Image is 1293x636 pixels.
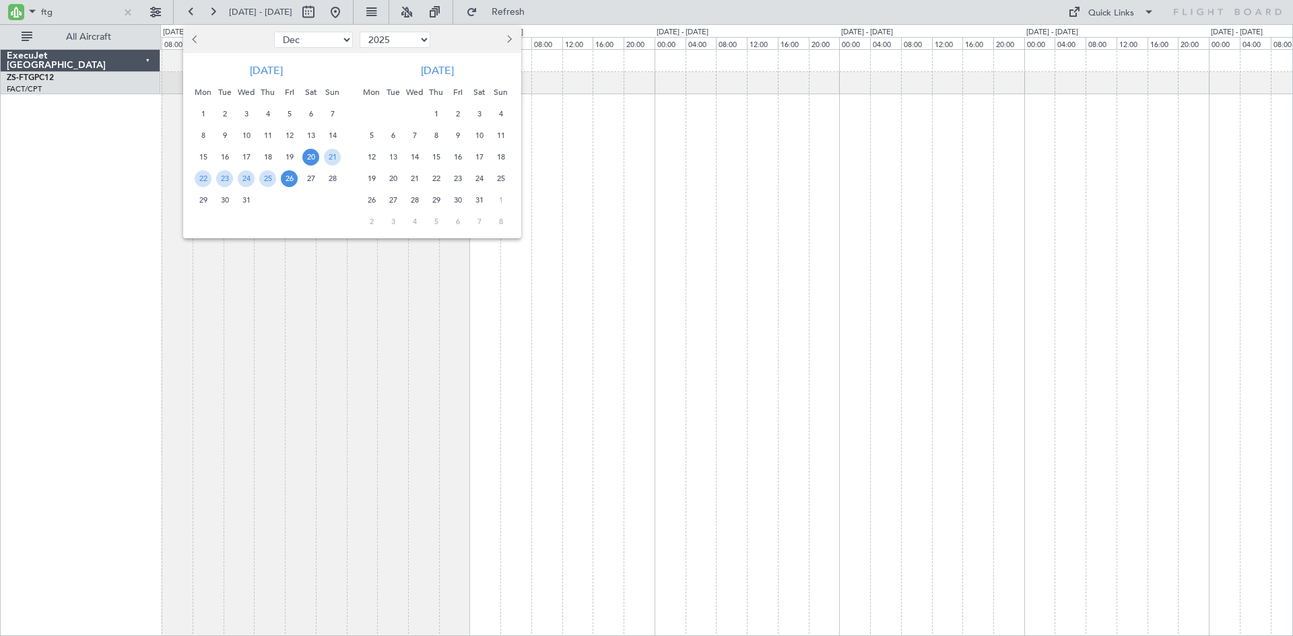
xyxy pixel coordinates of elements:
[189,29,203,50] button: Previous month
[426,146,447,168] div: 15-1-2026
[426,125,447,146] div: 8-1-2026
[214,103,236,125] div: 2-12-2025
[385,213,401,230] span: 3
[428,106,444,122] span: 1
[300,103,322,125] div: 6-12-2025
[322,125,343,146] div: 14-12-2025
[324,106,341,122] span: 7
[363,127,380,144] span: 5
[404,168,426,189] div: 21-1-2026
[238,127,255,144] span: 10
[238,170,255,187] span: 24
[426,81,447,103] div: Thu
[302,149,319,166] span: 20
[322,146,343,168] div: 21-12-2025
[404,146,426,168] div: 14-1-2026
[385,127,401,144] span: 6
[281,106,298,122] span: 5
[406,213,423,230] span: 4
[383,81,404,103] div: Tue
[469,189,490,211] div: 31-1-2026
[257,81,279,103] div: Thu
[259,149,276,166] span: 18
[238,106,255,122] span: 3
[195,127,211,144] span: 8
[300,81,322,103] div: Sat
[428,192,444,209] span: 29
[492,213,509,230] span: 8
[490,211,512,232] div: 8-2-2026
[447,189,469,211] div: 30-1-2026
[257,125,279,146] div: 11-12-2025
[449,127,466,144] span: 9
[236,168,257,189] div: 24-12-2025
[471,127,488,144] span: 10
[385,170,401,187] span: 20
[469,81,490,103] div: Sat
[361,125,383,146] div: 5-1-2026
[324,127,341,144] span: 14
[193,189,214,211] div: 29-12-2025
[361,189,383,211] div: 26-1-2026
[214,125,236,146] div: 9-12-2025
[428,149,444,166] span: 15
[383,125,404,146] div: 6-1-2026
[471,192,488,209] span: 31
[322,81,343,103] div: Sun
[193,103,214,125] div: 1-12-2025
[214,189,236,211] div: 30-12-2025
[363,192,380,209] span: 26
[361,211,383,232] div: 2-2-2026
[426,189,447,211] div: 29-1-2026
[216,127,233,144] span: 9
[257,168,279,189] div: 25-12-2025
[322,103,343,125] div: 7-12-2025
[447,81,469,103] div: Fri
[300,168,322,189] div: 27-12-2025
[193,146,214,168] div: 15-12-2025
[447,125,469,146] div: 9-1-2026
[214,168,236,189] div: 23-12-2025
[195,149,211,166] span: 15
[469,146,490,168] div: 17-1-2026
[361,146,383,168] div: 12-1-2026
[406,149,423,166] span: 14
[447,211,469,232] div: 6-2-2026
[324,170,341,187] span: 28
[281,170,298,187] span: 26
[447,103,469,125] div: 2-1-2026
[281,127,298,144] span: 12
[428,127,444,144] span: 8
[404,211,426,232] div: 4-2-2026
[490,125,512,146] div: 11-1-2026
[360,32,430,48] select: Select year
[426,103,447,125] div: 1-1-2026
[492,192,509,209] span: 1
[324,149,341,166] span: 21
[363,170,380,187] span: 19
[195,106,211,122] span: 1
[257,103,279,125] div: 4-12-2025
[449,106,466,122] span: 2
[490,146,512,168] div: 18-1-2026
[274,32,353,48] select: Select month
[428,170,444,187] span: 22
[469,125,490,146] div: 10-1-2026
[195,192,211,209] span: 29
[490,168,512,189] div: 25-1-2026
[238,192,255,209] span: 31
[193,168,214,189] div: 22-12-2025
[449,213,466,230] span: 6
[404,81,426,103] div: Wed
[322,168,343,189] div: 28-12-2025
[363,213,380,230] span: 2
[279,146,300,168] div: 19-12-2025
[216,170,233,187] span: 23
[236,81,257,103] div: Wed
[383,211,404,232] div: 3-2-2026
[385,149,401,166] span: 13
[383,168,404,189] div: 20-1-2026
[281,149,298,166] span: 19
[469,211,490,232] div: 7-2-2026
[195,170,211,187] span: 22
